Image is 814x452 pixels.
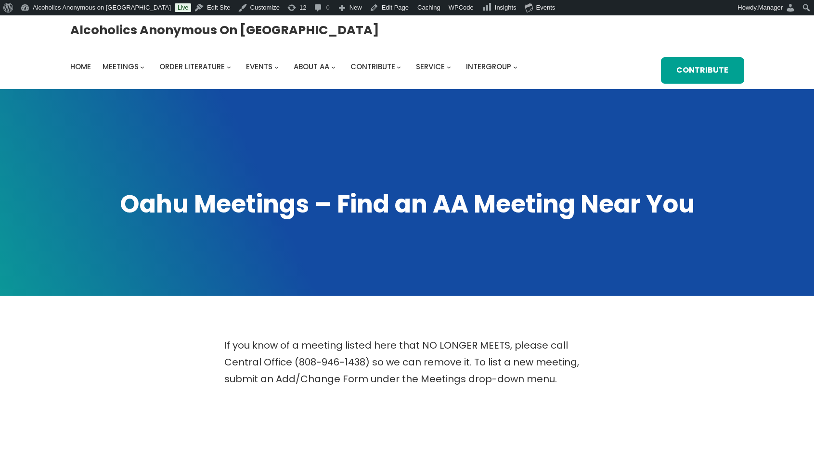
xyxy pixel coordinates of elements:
[331,65,336,69] button: About AA submenu
[224,337,590,388] p: If you know of a meeting listed here that NO LONGER MEETS, please call Central Office (808-946-14...
[70,62,91,72] span: Home
[513,65,517,69] button: Intergroup submenu
[495,4,517,11] span: Insights
[294,62,329,72] span: About AA
[758,4,783,11] span: Manager
[274,65,279,69] button: Events submenu
[70,60,91,74] a: Home
[70,60,521,74] nav: Intergroup
[70,188,744,221] h1: Oahu Meetings – Find an AA Meeting Near You
[447,65,451,69] button: Service submenu
[246,62,272,72] span: Events
[416,60,445,74] a: Service
[159,62,225,72] span: Order Literature
[140,65,144,69] button: Meetings submenu
[661,57,744,84] a: Contribute
[227,65,231,69] button: Order Literature submenu
[103,62,139,72] span: Meetings
[466,60,511,74] a: Intergroup
[103,60,139,74] a: Meetings
[246,60,272,74] a: Events
[70,19,379,41] a: Alcoholics Anonymous on [GEOGRAPHIC_DATA]
[350,62,395,72] span: Contribute
[294,60,329,74] a: About AA
[416,62,445,72] span: Service
[350,60,395,74] a: Contribute
[397,65,401,69] button: Contribute submenu
[466,62,511,72] span: Intergroup
[175,3,191,12] a: Live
